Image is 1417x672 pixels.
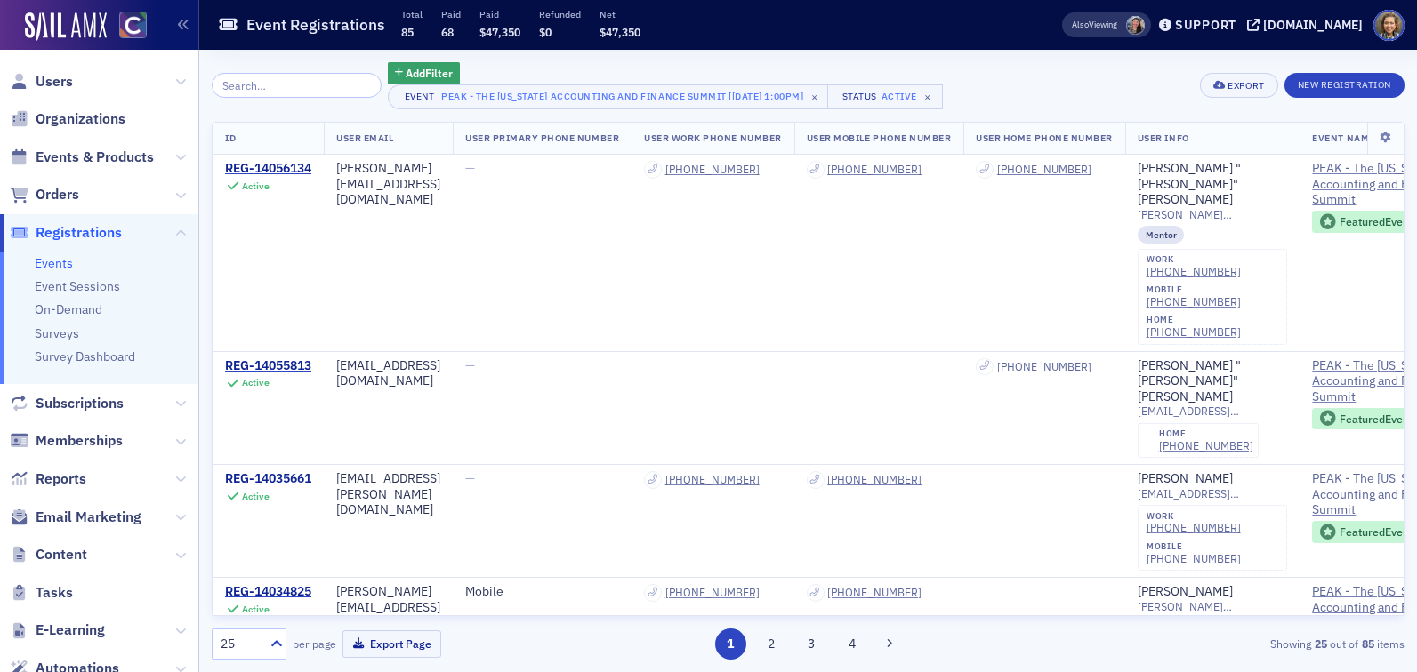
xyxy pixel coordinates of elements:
[35,255,73,271] a: Events
[1072,19,1117,31] span: Viewing
[10,431,123,451] a: Memberships
[841,91,878,102] div: Status
[600,8,640,20] p: Net
[35,301,102,317] a: On-Demand
[36,148,154,167] span: Events & Products
[441,25,454,39] span: 68
[225,161,311,177] a: REG-14056134
[242,377,270,388] div: Active
[479,25,520,39] span: $47,350
[1159,428,1253,439] div: home
[1019,636,1405,652] div: Showing out of items
[10,545,87,564] a: Content
[36,508,141,527] span: Email Marketing
[225,584,311,600] div: REG-14034825
[465,132,619,144] span: User Primary Phone Number
[827,84,943,109] button: StatusActive×
[827,473,922,486] div: [PHONE_NUMBER]
[36,469,86,489] span: Reports
[242,604,270,615] div: Active
[10,109,125,129] a: Organizations
[36,185,79,204] span: Orders
[1284,73,1405,98] button: New Registration
[336,161,440,208] div: [PERSON_NAME][EMAIL_ADDRESS][DOMAIN_NAME]
[1147,521,1241,534] a: [PHONE_NUMBER]
[225,471,311,487] div: REG-14035661
[1147,552,1241,565] a: [PHONE_NUMBER]
[246,14,385,36] h1: Event Registrations
[10,72,73,92] a: Users
[1340,414,1413,424] div: Featured Event
[1126,16,1145,35] span: Tiffany Carson
[36,545,87,564] span: Content
[1138,226,1185,244] div: Mentor
[1147,295,1241,308] a: [PHONE_NUMBER]
[1138,471,1233,487] a: [PERSON_NAME]
[920,89,936,105] span: ×
[539,8,581,20] p: Refunded
[35,348,135,364] a: Survey Dashboard
[336,471,440,518] div: [EMAIL_ADDRESS][PERSON_NAME][DOMAIN_NAME]
[35,278,120,294] a: Event Sessions
[1138,600,1288,613] span: [PERSON_NAME][EMAIL_ADDRESS][PERSON_NAME][DOMAIN_NAME]
[1147,541,1241,552] div: mobile
[1373,10,1405,41] span: Profile
[755,628,786,660] button: 2
[1138,584,1233,600] a: [PERSON_NAME]
[665,473,760,486] div: [PHONE_NUMBER]
[119,12,147,39] img: SailAMX
[212,73,382,98] input: Search…
[10,185,79,204] a: Orders
[1175,17,1236,33] div: Support
[1311,636,1330,652] strong: 25
[997,163,1091,176] a: [PHONE_NUMBER]
[465,470,475,486] span: —
[1138,358,1288,405] a: [PERSON_NAME] "[PERSON_NAME]" [PERSON_NAME]
[1358,636,1377,652] strong: 85
[401,91,439,102] div: Event
[10,148,154,167] a: Events & Products
[336,358,440,389] div: [EMAIL_ADDRESS][DOMAIN_NAME]
[1312,132,1374,144] span: Event Name
[10,583,73,603] a: Tasks
[10,469,86,489] a: Reports
[1138,208,1288,221] span: [PERSON_NAME][EMAIL_ADDRESS][DOMAIN_NAME]
[997,360,1091,373] div: [PHONE_NUMBER]
[1147,325,1241,339] a: [PHONE_NUMBER]
[807,89,823,105] span: ×
[342,630,441,658] button: Export Page
[221,635,260,653] div: 25
[36,109,125,129] span: Organizations
[1138,487,1288,500] span: [EMAIL_ADDRESS][PERSON_NAME][DOMAIN_NAME]
[36,583,73,603] span: Tasks
[441,8,461,20] p: Paid
[225,358,311,374] a: REG-14055813
[336,584,440,646] div: [PERSON_NAME][EMAIL_ADDRESS][PERSON_NAME][DOMAIN_NAME]
[1263,17,1363,33] div: [DOMAIN_NAME]
[1147,315,1241,325] div: home
[10,620,105,640] a: E-Learning
[10,508,141,527] a: Email Marketing
[465,160,475,176] span: —
[644,132,782,144] span: User Work Phone Number
[539,25,552,39] span: $0
[36,394,124,413] span: Subscriptions
[1138,404,1288,418] span: [EMAIL_ADDRESS][DOMAIN_NAME]
[1147,265,1241,278] a: [PHONE_NUMBER]
[10,223,122,243] a: Registrations
[388,84,830,109] button: EventPEAK - The [US_STATE] Accounting and Finance Summit [[DATE] 1:00pm]×
[665,163,760,176] a: [PHONE_NUMBER]
[225,132,236,144] span: ID
[1138,161,1288,208] a: [PERSON_NAME] "[PERSON_NAME]" [PERSON_NAME]
[1147,284,1241,295] div: mobile
[406,65,453,81] span: Add Filter
[1138,132,1189,144] span: User Info
[665,586,760,599] div: [PHONE_NUMBER]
